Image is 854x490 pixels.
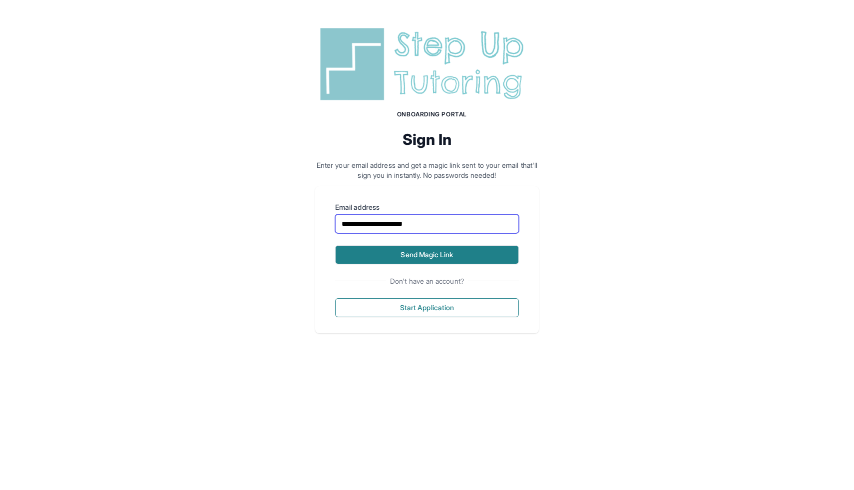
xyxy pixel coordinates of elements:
h2: Sign In [315,130,539,148]
button: Send Magic Link [335,245,519,264]
label: Email address [335,202,519,212]
p: Enter your email address and get a magic link sent to your email that'll sign you in instantly. N... [315,160,539,180]
img: Step Up Tutoring horizontal logo [315,24,539,104]
button: Start Application [335,298,519,317]
h1: Onboarding Portal [325,110,539,118]
span: Don't have an account? [386,276,468,286]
